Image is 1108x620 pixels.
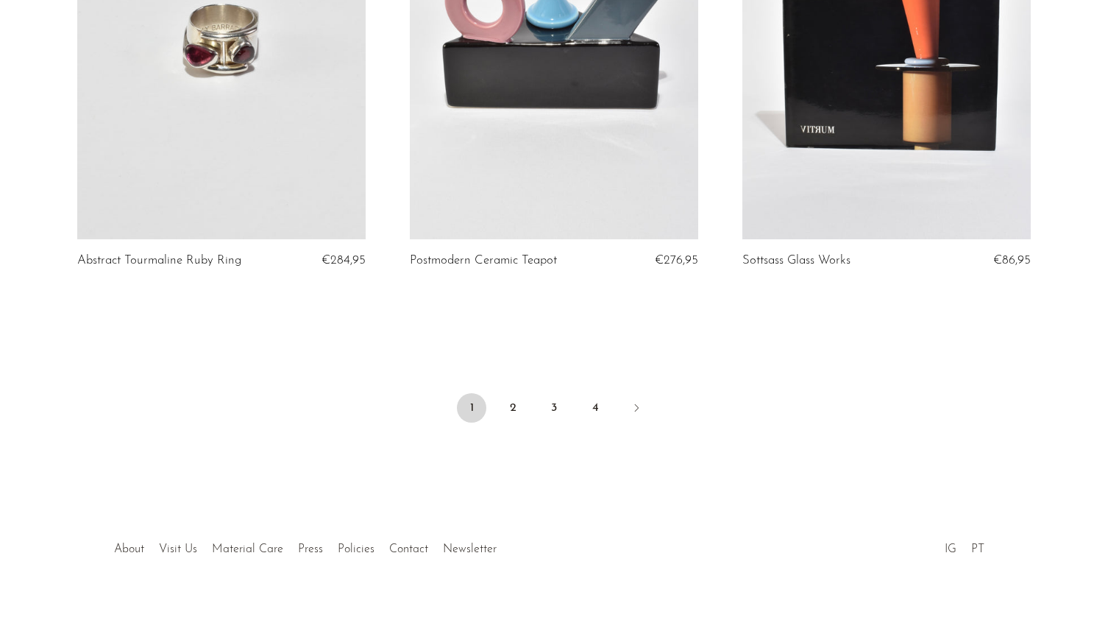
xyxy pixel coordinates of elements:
a: Abstract Tourmaline Ruby Ring [77,254,241,267]
a: 2 [498,393,528,423]
a: Visit Us [159,543,197,555]
a: Next [622,393,651,426]
span: €276,95 [655,254,698,267]
a: Contact [389,543,428,555]
a: 4 [580,393,610,423]
a: Material Care [212,543,283,555]
ul: Quick links [107,532,504,560]
a: PT [971,543,984,555]
a: Postmodern Ceramic Teapot [410,254,557,267]
a: Policies [338,543,374,555]
a: 3 [539,393,569,423]
span: €86,95 [993,254,1031,267]
ul: Social Medias [937,532,992,560]
span: 1 [457,393,486,423]
span: €284,95 [322,254,366,267]
a: IG [945,543,956,555]
a: Sottsass Glass Works [742,254,850,267]
a: Press [298,543,323,555]
a: About [114,543,144,555]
